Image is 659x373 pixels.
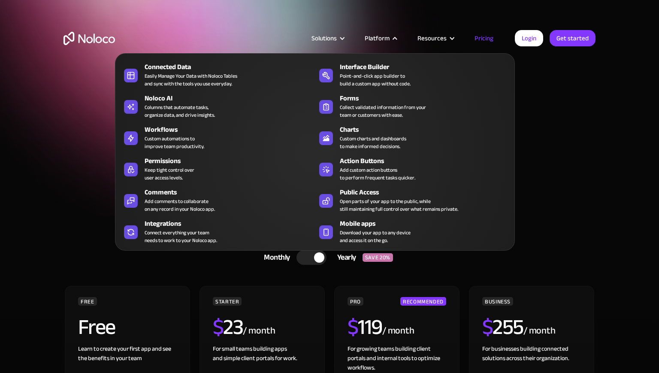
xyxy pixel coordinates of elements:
[315,217,510,246] a: Mobile appsDownload your app to any deviceand access it on the go.
[340,124,514,135] div: Charts
[348,316,382,338] h2: 119
[340,93,514,103] div: Forms
[120,154,315,183] a: PermissionsKeep tight control overuser access levels.
[145,229,217,244] div: Connect everything your team needs to work to your Noloco app.
[417,33,447,44] div: Resources
[253,251,296,264] div: Monthly
[315,185,510,215] a: Public AccessOpen parts of your app to the public, whilestill maintaining full control over what ...
[340,135,406,150] div: Custom charts and dashboards to make informed decisions.
[340,72,411,88] div: Point-and-click app builder to build a custom app without code.
[213,307,224,347] span: $
[348,307,358,347] span: $
[63,73,596,124] h1: Flexible Pricing Designed for Business
[213,316,243,338] h2: 23
[145,124,319,135] div: Workflows
[145,197,215,213] div: Add comments to collaborate on any record in your Noloco app.
[243,324,275,338] div: / month
[482,297,513,306] div: BUSINESS
[363,253,393,262] div: SAVE 20%
[301,33,354,44] div: Solutions
[482,307,493,347] span: $
[400,297,446,306] div: RECOMMENDED
[340,197,458,213] div: Open parts of your app to the public, while still maintaining full control over what remains priv...
[78,316,115,338] h2: Free
[382,324,414,338] div: / month
[407,33,464,44] div: Resources
[315,60,510,89] a: Interface BuilderPoint-and-click app builder tobuild a custom app without code.
[340,229,411,244] span: Download your app to any device and access it on the go.
[315,91,510,121] a: FormsCollect validated information from yourteam or customers with ease.
[365,33,390,44] div: Platform
[115,41,515,251] nav: Platform
[145,156,319,166] div: Permissions
[145,93,319,103] div: Noloco AI
[340,156,514,166] div: Action Buttons
[63,133,596,146] h2: Start for free. Upgrade to support your business at any stage.
[340,218,514,229] div: Mobile apps
[311,33,337,44] div: Solutions
[145,166,194,182] div: Keep tight control over user access levels.
[145,72,237,88] div: Easily Manage Your Data with Noloco Tables and sync with the tools you use everyday.
[340,103,426,119] div: Collect validated information from your team or customers with ease.
[120,123,315,152] a: WorkflowsCustom automations toimprove team productivity.
[120,217,315,246] a: IntegrationsConnect everything your teamneeds to work to your Noloco app.
[213,297,242,306] div: STARTER
[120,91,315,121] a: Noloco AIColumns that automate tasks,organize data, and drive insights.
[523,324,556,338] div: / month
[354,33,407,44] div: Platform
[315,123,510,152] a: ChartsCustom charts and dashboardsto make informed decisions.
[326,251,363,264] div: Yearly
[315,154,510,183] a: Action ButtonsAdd custom action buttonsto perform frequent tasks quicker.
[120,60,315,89] a: Connected DataEasily Manage Your Data with Noloco Tablesand sync with the tools you use everyday.
[348,297,363,306] div: PRO
[63,225,596,246] div: CHOOSE YOUR PLAN
[145,135,204,150] div: Custom automations to improve team productivity.
[78,297,97,306] div: FREE
[464,33,504,44] a: Pricing
[515,30,543,46] a: Login
[340,62,514,72] div: Interface Builder
[550,30,596,46] a: Get started
[120,185,315,215] a: CommentsAdd comments to collaborateon any record in your Noloco app.
[145,103,215,119] div: Columns that automate tasks, organize data, and drive insights.
[145,62,319,72] div: Connected Data
[63,32,115,45] a: home
[340,187,514,197] div: Public Access
[145,187,319,197] div: Comments
[340,166,415,182] div: Add custom action buttons to perform frequent tasks quicker.
[482,316,523,338] h2: 255
[145,218,319,229] div: Integrations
